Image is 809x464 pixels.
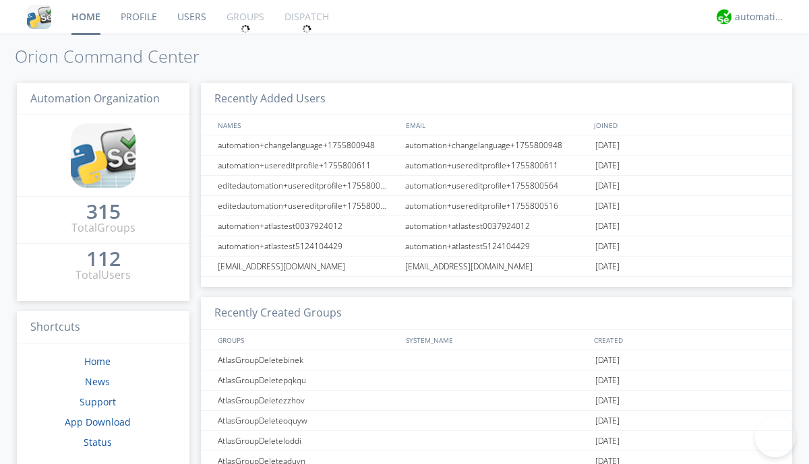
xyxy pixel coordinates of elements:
[17,311,189,344] h3: Shortcuts
[201,350,792,370] a: AtlasGroupDeletebinek[DATE]
[201,156,792,176] a: automation+usereditprofile+1755800611automation+usereditprofile+1755800611[DATE]
[214,257,401,276] div: [EMAIL_ADDRESS][DOMAIN_NAME]
[80,395,116,408] a: Support
[201,216,792,236] a: automation+atlastest0037924012automation+atlastest0037924012[DATE]
[402,330,591,350] div: SYSTEM_NAME
[214,115,399,135] div: NAMES
[214,411,401,430] div: AtlasGroupDeleteoquyw
[595,236,620,257] span: [DATE]
[591,115,779,135] div: JOINED
[201,370,792,391] a: AtlasGroupDeletepqkqu[DATE]
[201,176,792,196] a: editedautomation+usereditprofile+1755800564automation+usereditprofile+1755800564[DATE]
[84,436,112,449] a: Status
[402,115,591,135] div: EMAIL
[402,135,592,155] div: automation+changelanguage+1755800948
[214,196,401,216] div: editedautomation+usereditprofile+1755800516
[595,196,620,216] span: [DATE]
[201,411,792,431] a: AtlasGroupDeleteoquyw[DATE]
[201,196,792,216] a: editedautomation+usereditprofile+1755800516automation+usereditprofile+1755800516[DATE]
[595,350,620,370] span: [DATE]
[27,5,51,29] img: cddb5a64eb264b2086981ab96f4c1ba7
[241,24,250,34] img: spin.svg
[595,176,620,196] span: [DATE]
[76,267,131,283] div: Total Users
[201,236,792,257] a: automation+atlastest5124104429automation+atlastest5124104429[DATE]
[71,220,136,236] div: Total Groups
[402,216,592,236] div: automation+atlastest0037924012
[755,417,796,457] iframe: Toggle Customer Support
[402,156,592,175] div: automation+usereditprofile+1755800611
[214,156,401,175] div: automation+usereditprofile+1755800611
[595,431,620,451] span: [DATE]
[402,236,592,256] div: automation+atlastest5124104429
[201,135,792,156] a: automation+changelanguage+1755800948automation+changelanguage+1755800948[DATE]
[214,236,401,256] div: automation+atlastest5124104429
[595,370,620,391] span: [DATE]
[214,431,401,451] div: AtlasGroupDeleteloddi
[595,135,620,156] span: [DATE]
[214,176,401,195] div: editedautomation+usereditprofile+1755800564
[201,297,792,330] h3: Recently Created Groups
[85,375,110,388] a: News
[86,205,121,218] div: 315
[86,205,121,220] a: 315
[201,257,792,277] a: [EMAIL_ADDRESS][DOMAIN_NAME][EMAIL_ADDRESS][DOMAIN_NAME][DATE]
[71,123,136,188] img: cddb5a64eb264b2086981ab96f4c1ba7
[402,176,592,195] div: automation+usereditprofile+1755800564
[214,391,401,410] div: AtlasGroupDeletezzhov
[214,135,401,155] div: automation+changelanguage+1755800948
[201,391,792,411] a: AtlasGroupDeletezzhov[DATE]
[402,257,592,276] div: [EMAIL_ADDRESS][DOMAIN_NAME]
[595,391,620,411] span: [DATE]
[595,257,620,277] span: [DATE]
[65,416,131,428] a: App Download
[595,156,620,176] span: [DATE]
[214,350,401,370] div: AtlasGroupDeletebinek
[214,370,401,390] div: AtlasGroupDeletepqkqu
[302,24,311,34] img: spin.svg
[717,9,731,24] img: d2d01cd9b4174d08988066c6d424eccd
[84,355,111,368] a: Home
[201,431,792,451] a: AtlasGroupDeleteloddi[DATE]
[735,10,785,24] div: automation+atlas
[30,91,160,106] span: Automation Organization
[214,216,401,236] div: automation+atlastest0037924012
[402,196,592,216] div: automation+usereditprofile+1755800516
[214,330,399,350] div: GROUPS
[86,252,121,267] a: 112
[86,252,121,265] div: 112
[595,216,620,236] span: [DATE]
[201,83,792,116] h3: Recently Added Users
[591,330,779,350] div: CREATED
[595,411,620,431] span: [DATE]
